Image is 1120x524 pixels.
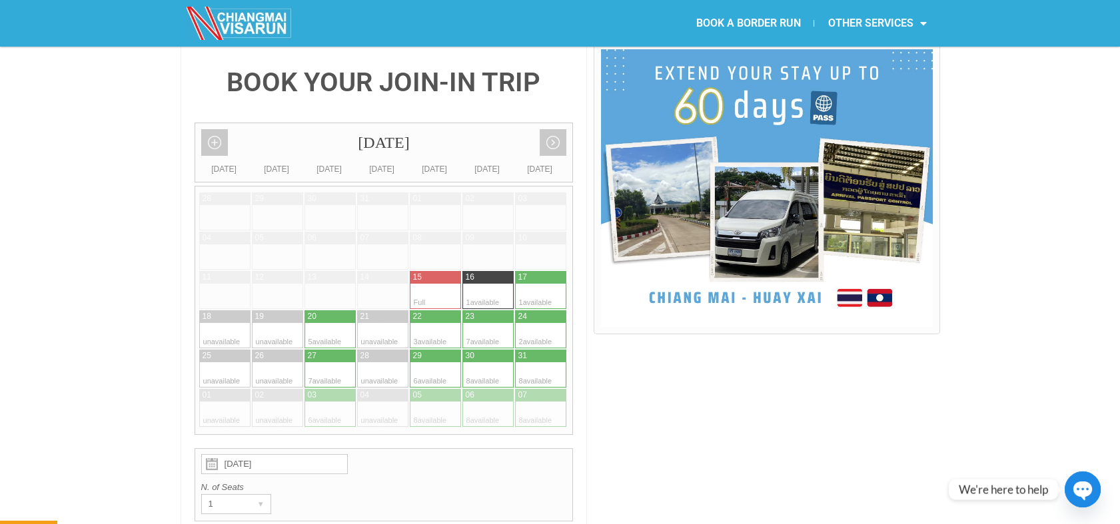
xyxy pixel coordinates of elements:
div: 19 [255,311,264,322]
div: 08 [413,232,422,244]
div: [DATE] [198,162,251,176]
div: 28 [360,350,369,362]
div: 12 [255,272,264,283]
h4: BOOK YOUR JOIN-IN TRIP [195,69,574,96]
div: 30 [466,350,474,362]
div: 22 [413,311,422,322]
div: [DATE] [195,123,573,162]
div: 30 [308,193,316,204]
div: [DATE] [514,162,566,176]
div: 14 [360,272,369,283]
a: OTHER SERVICES [814,8,939,39]
div: 05 [255,232,264,244]
label: N. of Seats [201,481,567,494]
div: 18 [203,311,211,322]
div: [DATE] [303,162,356,176]
div: [DATE] [408,162,461,176]
div: 26 [255,350,264,362]
div: 13 [308,272,316,283]
div: 17 [518,272,527,283]
div: 04 [360,390,369,401]
div: 15 [413,272,422,283]
div: 07 [360,232,369,244]
div: [DATE] [356,162,408,176]
div: 10 [518,232,527,244]
div: 24 [518,311,527,322]
div: 06 [308,232,316,244]
div: 02 [255,390,264,401]
div: 04 [203,232,211,244]
div: 20 [308,311,316,322]
div: 31 [518,350,527,362]
div: 1 [202,495,245,513]
div: 05 [413,390,422,401]
div: ▾ [252,495,271,513]
div: 16 [466,272,474,283]
div: [DATE] [251,162,303,176]
div: 02 [466,193,474,204]
a: BOOK A BORDER RUN [682,8,814,39]
div: 31 [360,193,369,204]
div: 03 [518,193,527,204]
div: 07 [518,390,527,401]
div: 06 [466,390,474,401]
div: 29 [255,193,264,204]
div: 29 [413,350,422,362]
div: 28 [203,193,211,204]
div: 09 [466,232,474,244]
div: 01 [203,390,211,401]
div: 27 [308,350,316,362]
nav: Menu [560,8,939,39]
div: 01 [413,193,422,204]
div: [DATE] [461,162,514,176]
div: 21 [360,311,369,322]
div: 11 [203,272,211,283]
div: 25 [203,350,211,362]
div: 23 [466,311,474,322]
div: 03 [308,390,316,401]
